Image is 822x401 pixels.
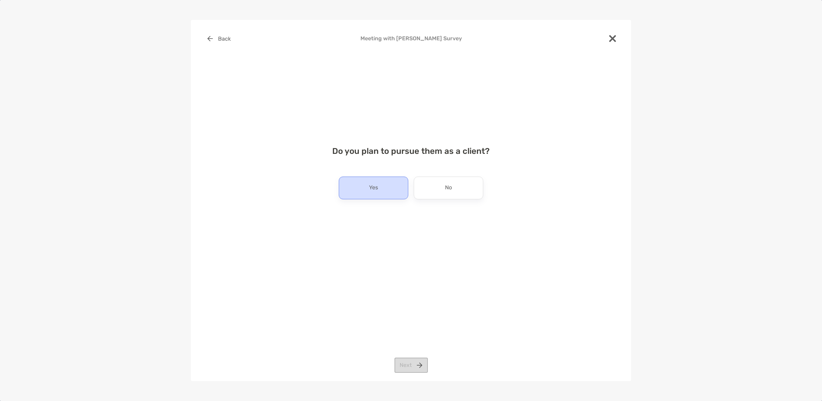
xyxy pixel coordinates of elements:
h4: Do you plan to pursue them as a client? [202,146,620,156]
img: close modal [609,35,616,42]
h4: Meeting with [PERSON_NAME] Survey [202,35,620,42]
p: No [445,182,452,193]
button: Back [202,31,236,46]
p: Yes [369,182,378,193]
img: button icon [207,36,213,41]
